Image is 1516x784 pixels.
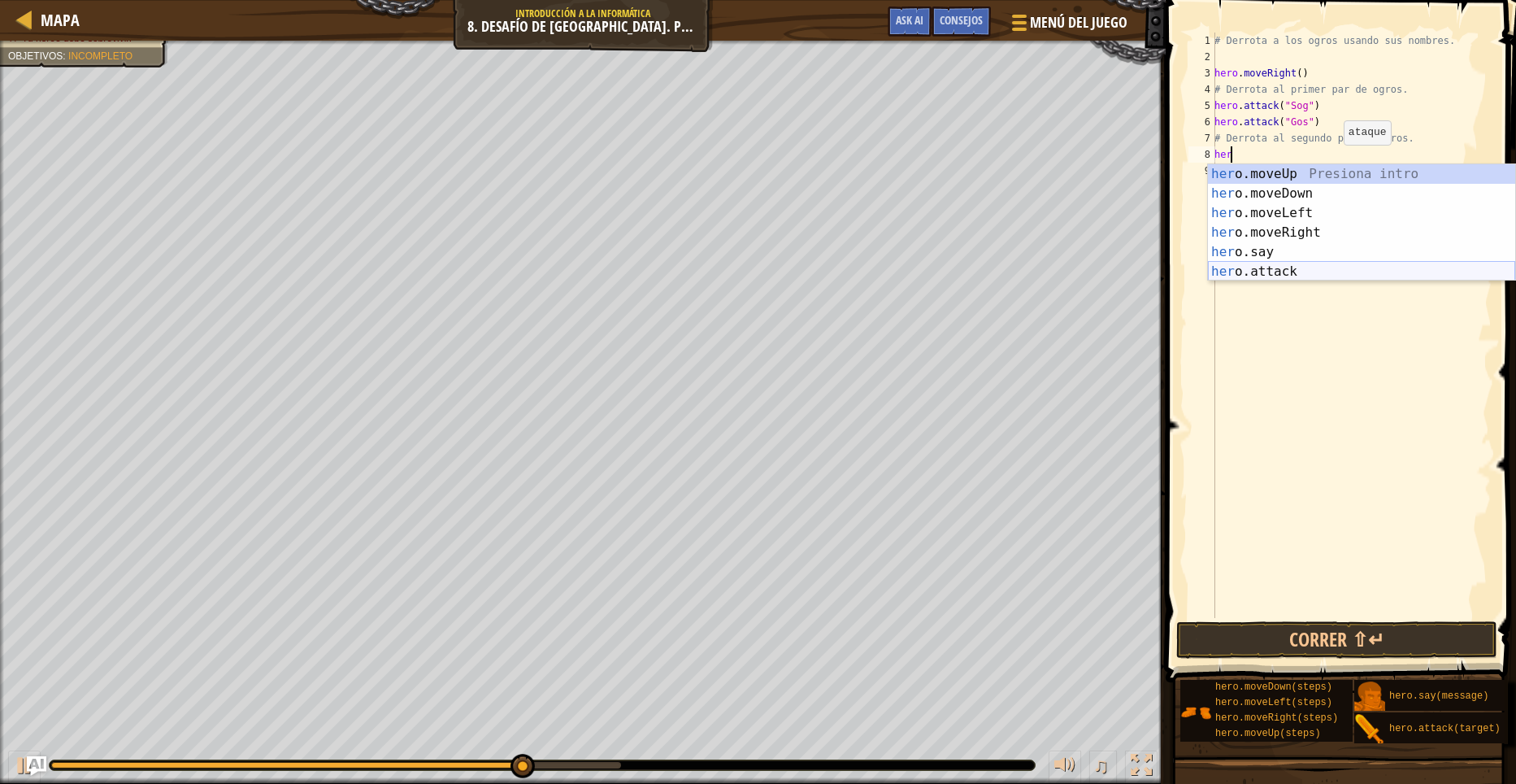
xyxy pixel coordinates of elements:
div: 8 [1188,146,1215,163]
a: Mapa [33,9,80,31]
span: hero.attack(target) [1389,723,1501,734]
span: hero.say(message) [1389,690,1488,702]
div: 3 [1188,65,1215,81]
button: Alterna pantalla completa. [1125,751,1158,784]
button: Ajustar volúmen [1049,751,1081,784]
span: hero.moveLeft(steps) [1215,697,1332,708]
div: 9 [1188,163,1215,179]
div: 2 [1188,49,1215,65]
button: Menú del Juego [999,7,1137,45]
span: Mapa [41,9,80,31]
button: ♫ [1089,751,1117,784]
span: Objetivos [8,50,63,62]
button: Ask AI [888,7,932,37]
button: Correr ⇧↵ [1176,621,1497,659]
div: 7 [1188,130,1215,146]
button: Ask AI [27,756,46,776]
div: 4 [1188,81,1215,98]
span: hero.moveRight(steps) [1215,712,1338,724]
code: ataque [1349,126,1387,138]
span: : [63,50,68,62]
button: Ctrl + P: Play [8,751,41,784]
span: ♫ [1092,753,1109,777]
span: Incompleto [68,50,132,62]
span: hero.moveUp(steps) [1215,728,1321,739]
div: 6 [1188,114,1215,130]
img: portrait.png [1180,697,1211,728]
img: portrait.png [1354,682,1385,712]
span: Menú del Juego [1030,12,1127,33]
span: Ask AI [896,12,923,28]
div: 1 [1188,33,1215,49]
div: 5 [1188,98,1215,114]
span: hero.moveDown(steps) [1215,682,1332,693]
img: portrait.png [1354,714,1385,745]
span: Consejos [940,12,983,28]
